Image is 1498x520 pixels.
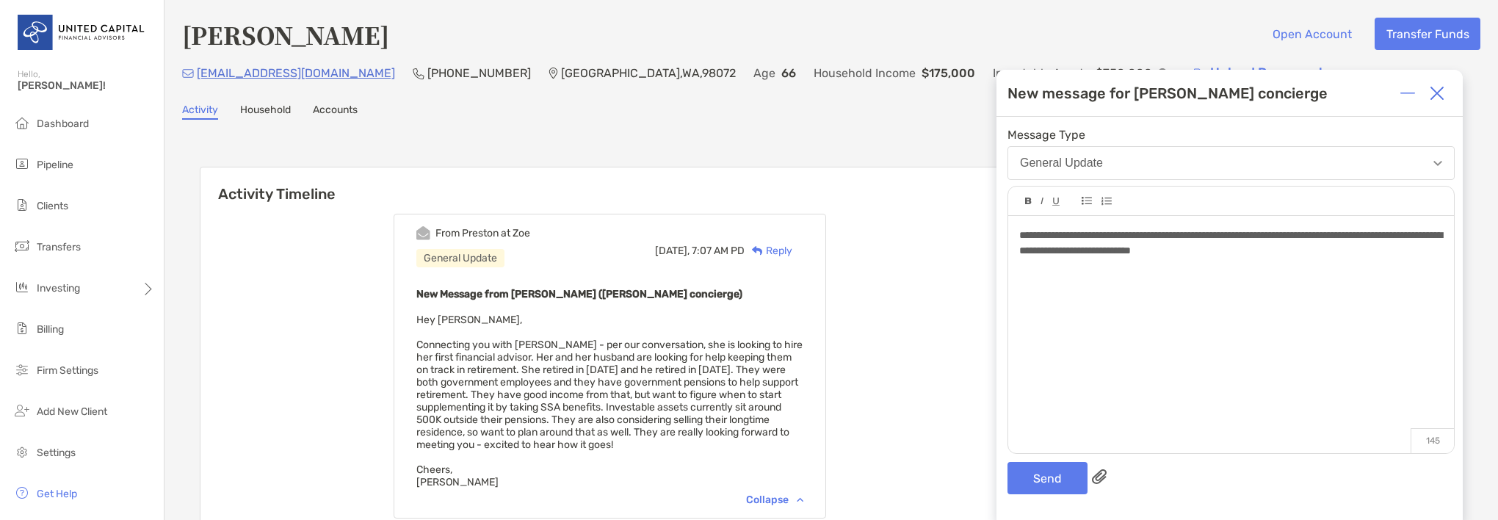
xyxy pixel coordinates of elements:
[1007,146,1455,180] button: General Update
[37,282,80,295] span: Investing
[1020,156,1103,170] div: General Update
[1007,84,1328,102] div: New message for [PERSON_NAME] concierge
[13,443,31,461] img: settings icon
[37,118,89,130] span: Dashboard
[37,364,98,377] span: Firm Settings
[1025,198,1032,205] img: Editor control icon
[922,64,975,82] p: $175,000
[1194,68,1206,79] img: button icon
[240,104,291,120] a: Household
[745,243,792,259] div: Reply
[18,6,146,59] img: United Capital Logo
[37,488,77,500] span: Get Help
[182,104,218,120] a: Activity
[416,288,742,300] b: New Message from [PERSON_NAME] ([PERSON_NAME] concierge)
[416,314,803,488] span: Hey [PERSON_NAME], Connecting you with [PERSON_NAME] - per our conversation, she is looking to hi...
[1101,197,1112,206] img: Editor control icon
[182,18,389,51] h4: [PERSON_NAME]
[797,497,803,502] img: Chevron icon
[182,69,194,78] img: Email Icon
[1433,161,1442,166] img: Open dropdown arrow
[814,64,916,82] p: Household Income
[416,226,430,240] img: Event icon
[1184,57,1341,89] a: Upload Documents
[781,64,796,82] p: 66
[746,494,803,506] div: Collapse
[37,405,107,418] span: Add New Client
[1375,18,1480,50] button: Transfer Funds
[13,402,31,419] img: add_new_client icon
[1411,428,1454,453] p: 145
[197,64,395,82] p: [EMAIL_ADDRESS][DOMAIN_NAME]
[1041,198,1043,205] img: Editor control icon
[1400,86,1415,101] img: Expand or collapse
[1082,197,1092,205] img: Editor control icon
[13,278,31,296] img: investing icon
[435,227,530,239] div: From Preston at Zoe
[1052,198,1060,206] img: Editor control icon
[561,64,736,82] p: [GEOGRAPHIC_DATA] , WA , 98072
[18,79,155,92] span: [PERSON_NAME]!
[993,64,1090,82] p: Investable Assets
[1007,128,1455,142] span: Message Type
[1092,469,1107,484] img: paperclip attachments
[37,200,68,212] span: Clients
[313,104,358,120] a: Accounts
[1158,68,1167,77] img: Info Icon
[13,155,31,173] img: pipeline icon
[13,237,31,255] img: transfers icon
[427,64,531,82] p: [PHONE_NUMBER]
[549,68,558,79] img: Location Icon
[692,245,745,257] span: 7:07 AM PD
[200,167,1018,203] h6: Activity Timeline
[13,196,31,214] img: clients icon
[413,68,424,79] img: Phone Icon
[37,447,76,459] span: Settings
[13,114,31,131] img: dashboard icon
[416,249,504,267] div: General Update
[13,361,31,378] img: firm-settings icon
[1096,64,1152,82] p: $750,000
[1430,86,1444,101] img: Close
[37,159,73,171] span: Pipeline
[1007,462,1088,494] button: Send
[13,319,31,337] img: billing icon
[37,241,81,253] span: Transfers
[752,246,763,256] img: Reply icon
[753,64,775,82] p: Age
[655,245,690,257] span: [DATE],
[13,484,31,502] img: get-help icon
[37,323,64,336] span: Billing
[1261,18,1363,50] button: Open Account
